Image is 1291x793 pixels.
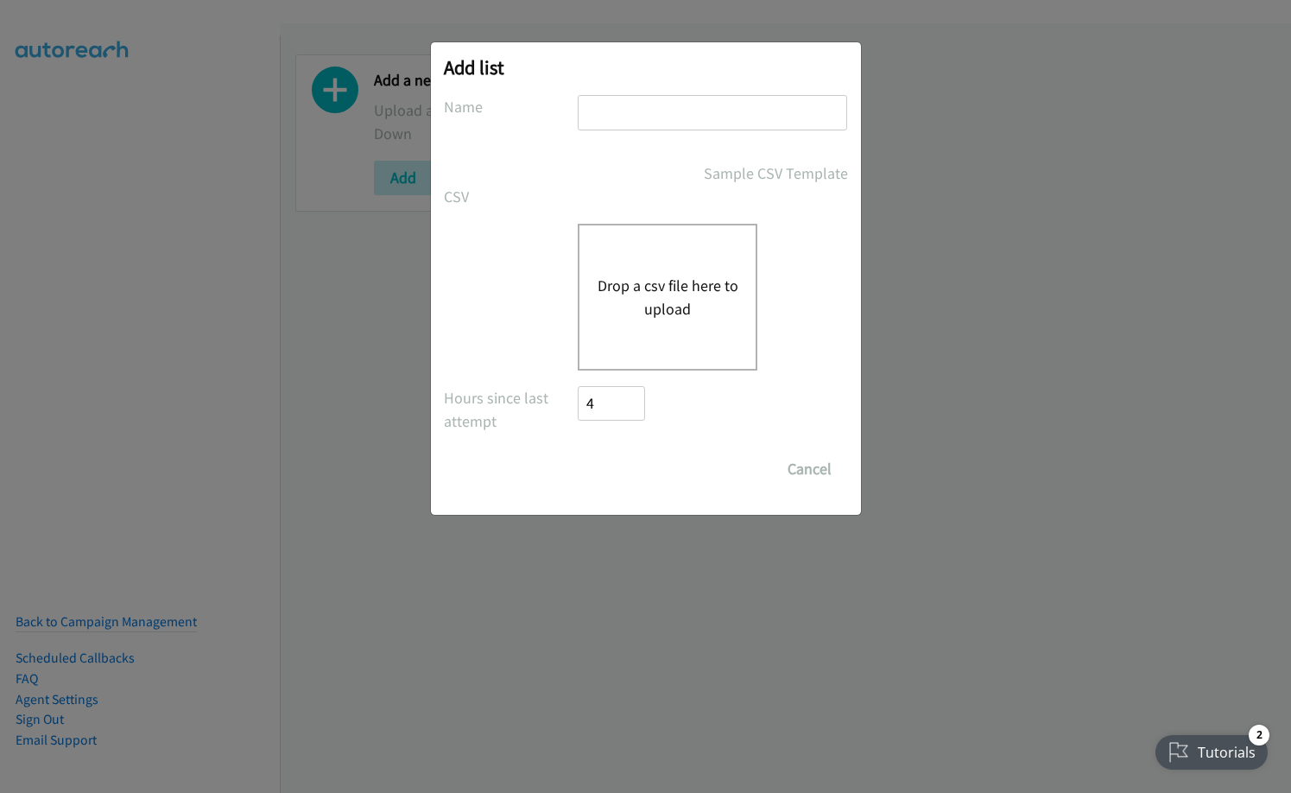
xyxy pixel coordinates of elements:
[704,162,848,185] a: Sample CSV Template
[597,274,738,320] button: Drop a csv file here to upload
[444,55,848,79] h2: Add list
[444,95,579,118] label: Name
[771,452,848,486] button: Cancel
[444,185,579,208] label: CSV
[1145,718,1278,780] iframe: Checklist
[444,386,579,433] label: Hours since last attempt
